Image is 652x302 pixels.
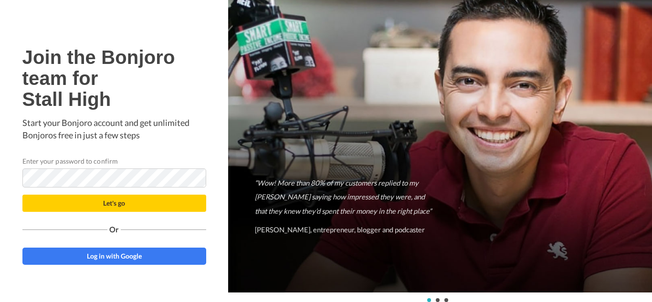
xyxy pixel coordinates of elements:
[22,156,118,166] label: Enter your password to confirm
[22,47,206,110] h1: Join the Bonjoro team for
[255,223,434,237] p: [PERSON_NAME], entrepreneur, blogger and podcaster
[22,248,206,265] a: Log in with Google
[103,199,125,207] span: Let's go
[22,195,206,212] button: Let's go
[87,252,142,260] span: Log in with Google
[107,226,121,233] span: Or
[22,117,206,141] p: Start your Bonjoro account and get unlimited Bonjoros free in just a few steps
[255,176,434,218] p: “Wow! More than 80% of my customers replied to my [PERSON_NAME] saying how impressed they were, a...
[22,89,111,110] b: Stall High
